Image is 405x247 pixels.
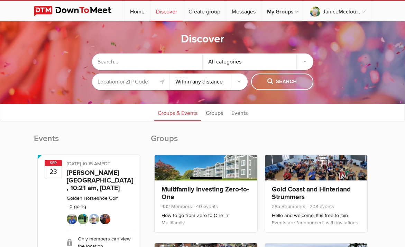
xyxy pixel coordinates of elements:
a: Create group [183,1,226,21]
a: [PERSON_NAME][GEOGRAPHIC_DATA], 10:21 am, [DATE] [67,169,133,192]
span: Sep [45,160,62,166]
span: America/Toronto [101,161,110,167]
a: My Groups [261,1,304,21]
span: Search [267,78,297,86]
input: Location or ZIP-Code [92,73,170,90]
div: [DATE] 10:15 AM [67,160,134,169]
a: Events [228,104,251,121]
img: Beth the golf gal [67,214,77,224]
a: Discover [150,1,183,21]
span: 285 Strummers [272,204,305,209]
img: Mike N [89,214,99,224]
h1: Discover [181,32,224,47]
input: Search... [92,53,203,70]
h2: Events [34,133,144,151]
button: Search [251,73,313,90]
a: Groups & Events [154,104,201,121]
span: 208 events [307,204,334,209]
a: JaniceMccloudberson [304,1,371,21]
a: Messages [226,1,261,21]
img: Casemaker [78,214,88,224]
li: 0 going [67,204,86,209]
a: Home [125,1,150,21]
h2: Groups [151,133,371,151]
a: Multifamily Investing Zero-to-One [162,185,249,201]
a: Groups [202,104,227,121]
a: Golden Horseshoe Golf [67,195,118,201]
b: 23 [45,166,62,178]
div: All categories [203,53,313,70]
a: Gold Coast and Hinterland Strummers [272,185,351,201]
img: DownToMeet [34,6,122,16]
span: 432 Members [162,204,192,209]
img: tonybruyn [100,214,110,224]
span: 40 events [193,204,218,209]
